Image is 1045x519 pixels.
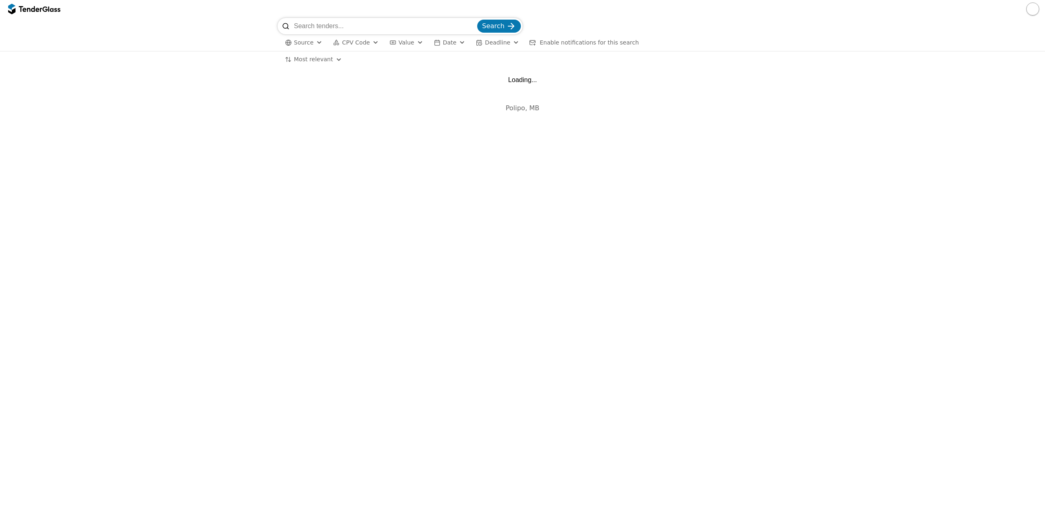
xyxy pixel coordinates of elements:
[294,18,476,34] input: Search tenders...
[506,104,540,112] span: Polipo, MB
[540,39,639,46] span: Enable notifications for this search
[294,39,313,46] span: Source
[477,20,521,33] button: Search
[398,39,414,46] span: Value
[330,38,382,48] button: CPV Code
[282,38,326,48] button: Source
[473,38,522,48] button: Deadline
[386,38,426,48] button: Value
[482,22,505,30] span: Search
[443,39,456,46] span: Date
[431,38,469,48] button: Date
[485,39,510,46] span: Deadline
[527,38,641,48] button: Enable notifications for this search
[342,39,370,46] span: CPV Code
[508,76,537,84] div: Loading...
